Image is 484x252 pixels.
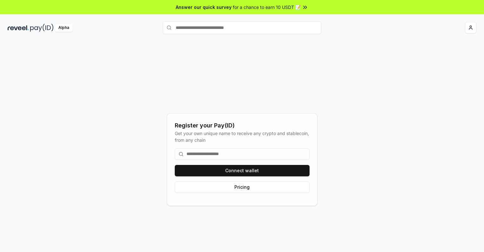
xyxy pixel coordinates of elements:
div: Register your Pay(ID) [175,121,310,130]
span: for a chance to earn 10 USDT 📝 [233,4,301,10]
button: Pricing [175,181,310,193]
div: Alpha [55,24,73,32]
img: reveel_dark [8,24,29,32]
div: Get your own unique name to receive any crypto and stablecoin, from any chain [175,130,310,143]
span: Answer our quick survey [176,4,232,10]
img: pay_id [30,24,54,32]
button: Connect wallet [175,165,310,176]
